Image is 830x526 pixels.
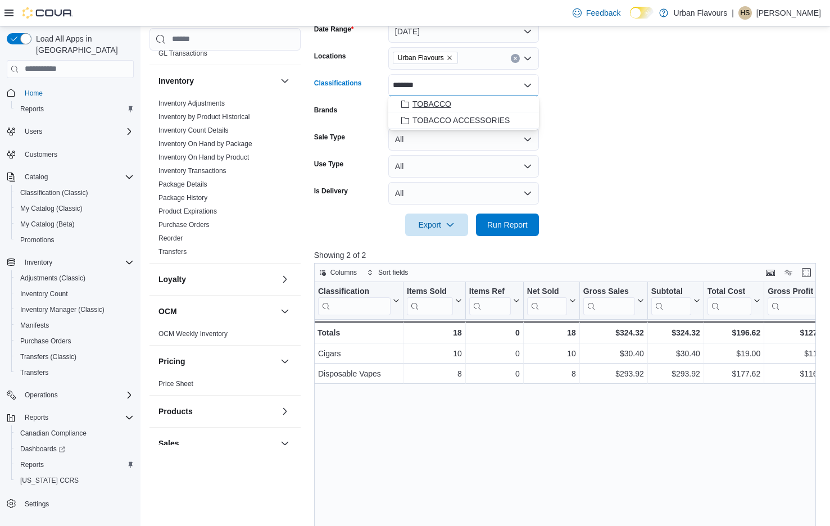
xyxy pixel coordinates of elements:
[469,347,520,360] div: 0
[318,286,391,315] div: Classification
[398,52,444,64] span: Urban Flavours
[16,366,134,379] span: Transfers
[651,286,691,315] div: Subtotal
[16,334,76,348] a: Purchase Orders
[388,20,539,43] button: [DATE]
[16,186,93,199] a: Classification (Classic)
[158,406,193,417] h3: Products
[158,356,276,367] button: Pricing
[527,347,576,360] div: 10
[278,74,292,88] button: Inventory
[11,425,138,441] button: Canadian Compliance
[20,188,88,197] span: Classification (Classic)
[527,326,576,339] div: 18
[388,128,539,151] button: All
[16,350,134,364] span: Transfers (Classic)
[20,125,47,138] button: Users
[707,326,760,339] div: $196.62
[11,270,138,286] button: Adjustments (Classic)
[11,302,138,318] button: Inventory Manager (Classic)
[583,286,644,315] button: Gross Sales
[16,233,134,247] span: Promotions
[20,429,87,438] span: Canadian Compliance
[651,367,700,380] div: $293.92
[20,86,134,100] span: Home
[469,286,511,315] div: Items Ref
[158,274,186,285] h3: Loyalty
[16,427,134,440] span: Canadian Compliance
[407,286,453,297] div: Items Sold
[2,124,138,139] button: Users
[20,388,62,402] button: Operations
[407,286,453,315] div: Items Sold
[318,286,400,315] button: Classification
[25,258,52,267] span: Inventory
[314,106,337,115] label: Brands
[568,2,625,24] a: Feedback
[388,182,539,205] button: All
[158,75,276,87] button: Inventory
[469,286,520,315] button: Items Ref
[20,235,55,244] span: Promotions
[20,411,53,424] button: Reports
[764,266,777,279] button: Keyboard shortcuts
[412,115,510,126] span: TOBACCO ACCESSORIES
[314,250,821,261] p: Showing 2 of 2
[318,367,400,380] div: Disposable Vapes
[278,305,292,318] button: OCM
[31,33,134,56] span: Load All Apps in [GEOGRAPHIC_DATA]
[20,204,83,213] span: My Catalog (Classic)
[158,113,250,121] a: Inventory by Product Historical
[2,85,138,101] button: Home
[25,413,48,422] span: Reports
[2,495,138,511] button: Settings
[362,266,412,279] button: Sort fields
[330,268,357,277] span: Columns
[11,349,138,365] button: Transfers (Classic)
[314,52,346,61] label: Locations
[469,367,520,380] div: 0
[20,147,134,161] span: Customers
[16,474,83,487] a: [US_STATE] CCRS
[11,365,138,380] button: Transfers
[405,214,468,236] button: Export
[158,207,217,215] a: Product Expirations
[149,377,301,395] div: Pricing
[674,6,728,20] p: Urban Flavours
[16,474,134,487] span: Washington CCRS
[315,266,361,279] button: Columns
[768,367,828,380] div: $116.30
[314,187,348,196] label: Is Delivery
[768,286,819,297] div: Gross Profit
[158,194,207,202] a: Package History
[158,49,207,57] a: GL Transactions
[2,169,138,185] button: Catalog
[158,274,276,285] button: Loyalty
[511,54,520,63] button: Clear input
[2,255,138,270] button: Inventory
[2,387,138,403] button: Operations
[158,306,177,317] h3: OCM
[158,126,229,134] a: Inventory Count Details
[158,75,194,87] h3: Inventory
[20,496,134,510] span: Settings
[318,347,400,360] div: Cigars
[20,256,57,269] button: Inventory
[768,347,828,360] div: $11.40
[393,52,458,64] span: Urban Flavours
[707,286,751,315] div: Total Cost
[651,326,700,339] div: $324.32
[25,89,43,98] span: Home
[388,96,539,129] div: Choose from the following options
[20,170,134,184] span: Catalog
[707,286,760,315] button: Total Cost
[2,410,138,425] button: Reports
[20,460,44,469] span: Reports
[16,350,81,364] a: Transfers (Classic)
[158,406,276,417] button: Products
[20,352,76,361] span: Transfers (Classic)
[523,81,532,90] button: Close list of options
[16,303,134,316] span: Inventory Manager (Classic)
[16,458,134,471] span: Reports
